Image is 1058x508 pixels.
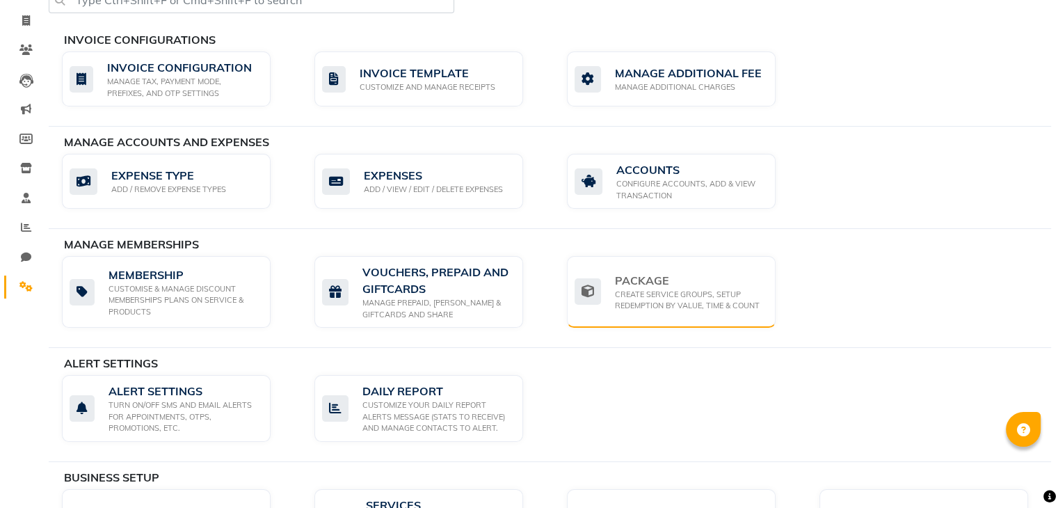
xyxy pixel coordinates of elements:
[314,51,546,106] a: INVOICE TEMPLATECUSTOMIZE AND MANAGE RECEIPTS
[615,289,764,312] div: CREATE SERVICE GROUPS, SETUP REDEMPTION BY VALUE, TIME & COUNT
[360,81,495,93] div: CUSTOMIZE AND MANAGE RECEIPTS
[314,256,546,328] a: VOUCHERS, PREPAID AND GIFTCARDSMANAGE PREPAID, [PERSON_NAME] & GIFTCARDS AND SHARE
[109,383,259,399] div: ALERT SETTINGS
[364,167,503,184] div: EXPENSES
[109,267,259,283] div: MEMBERSHIP
[362,264,512,297] div: VOUCHERS, PREPAID AND GIFTCARDS
[360,65,495,81] div: INVOICE TEMPLATE
[616,161,764,178] div: ACCOUNTS
[109,283,259,318] div: CUSTOMISE & MANAGE DISCOUNT MEMBERSHIPS PLANS ON SERVICE & PRODUCTS
[62,375,294,442] a: ALERT SETTINGSTURN ON/OFF SMS AND EMAIL ALERTS FOR APPOINTMENTS, OTPS, PROMOTIONS, ETC.
[62,51,294,106] a: INVOICE CONFIGURATIONMANAGE TAX, PAYMENT MODE, PREFIXES, AND OTP SETTINGS
[362,399,512,434] div: CUSTOMIZE YOUR DAILY REPORT ALERTS MESSAGE (STATS TO RECEIVE) AND MANAGE CONTACTS TO ALERT.
[111,184,226,196] div: ADD / REMOVE EXPENSE TYPES
[362,383,512,399] div: DAILY REPORT
[111,167,226,184] div: EXPENSE TYPE
[314,375,546,442] a: DAILY REPORTCUSTOMIZE YOUR DAILY REPORT ALERTS MESSAGE (STATS TO RECEIVE) AND MANAGE CONTACTS TO ...
[107,59,259,76] div: INVOICE CONFIGURATION
[567,256,799,328] a: PACKAGECREATE SERVICE GROUPS, SETUP REDEMPTION BY VALUE, TIME & COUNT
[615,81,762,93] div: MANAGE ADDITIONAL CHARGES
[107,76,259,99] div: MANAGE TAX, PAYMENT MODE, PREFIXES, AND OTP SETTINGS
[362,297,512,320] div: MANAGE PREPAID, [PERSON_NAME] & GIFTCARDS AND SHARE
[567,154,799,209] a: ACCOUNTSCONFIGURE ACCOUNTS, ADD & VIEW TRANSACTION
[615,272,764,289] div: PACKAGE
[62,154,294,209] a: EXPENSE TYPEADD / REMOVE EXPENSE TYPES
[567,51,799,106] a: MANAGE ADDITIONAL FEEMANAGE ADDITIONAL CHARGES
[109,399,259,434] div: TURN ON/OFF SMS AND EMAIL ALERTS FOR APPOINTMENTS, OTPS, PROMOTIONS, ETC.
[615,65,762,81] div: MANAGE ADDITIONAL FEE
[314,154,546,209] a: EXPENSESADD / VIEW / EDIT / DELETE EXPENSES
[616,178,764,201] div: CONFIGURE ACCOUNTS, ADD & VIEW TRANSACTION
[364,184,503,196] div: ADD / VIEW / EDIT / DELETE EXPENSES
[62,256,294,328] a: MEMBERSHIPCUSTOMISE & MANAGE DISCOUNT MEMBERSHIPS PLANS ON SERVICE & PRODUCTS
